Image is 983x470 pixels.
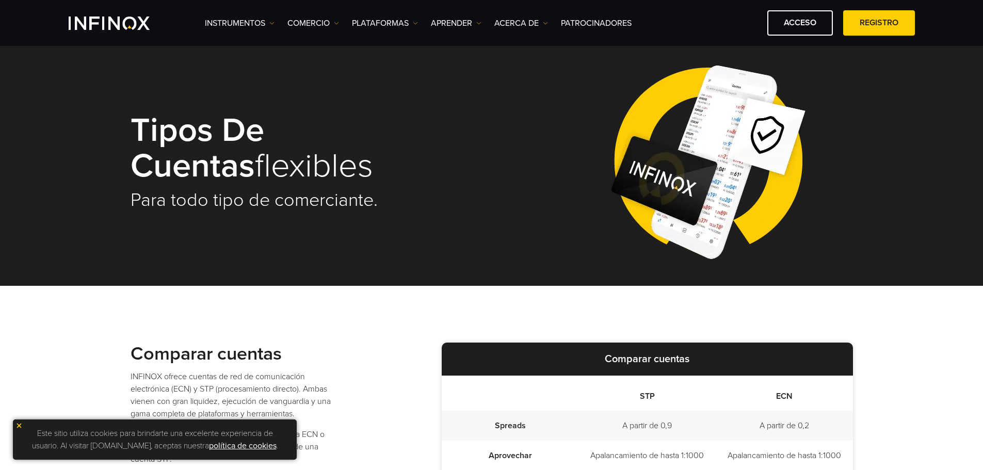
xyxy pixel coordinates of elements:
a: ACERCA DE [494,17,548,29]
font: Apalancamiento de hasta 1:1000 [728,450,841,461]
font: COMERCIO [287,18,330,28]
img: icono de cierre amarillo [15,422,23,429]
font: INFINOX ofrece cuentas de red de comunicación electrónica (ECN) y STP (procesamiento directo). Am... [131,371,331,419]
font: Comparar cuentas [131,343,282,365]
font: ACERCA DE [494,18,539,28]
a: COMERCIO [287,17,339,29]
font: ECN [776,391,793,401]
font: Este sitio utiliza cookies para brindarte una excelente experiencia de usuario. Al visitar [DOMAI... [32,428,273,451]
font: STP [640,391,655,401]
a: REGISTRO [843,10,915,36]
a: PLATAFORMAS [352,17,418,29]
font: Para todo tipo de comerciante. [131,189,378,211]
font: PATROCINADORES [561,18,632,28]
font: flexibles [255,145,373,186]
font: Tipos de cuentas [131,110,264,186]
a: ACCESO [767,10,833,36]
font: Comparar cuentas [605,353,689,365]
a: Aprender [431,17,481,29]
font: Aprovechar [489,450,532,461]
font: PLATAFORMAS [352,18,409,28]
a: PATROCINADORES [561,17,632,29]
a: política de cookies [209,441,277,451]
a: Instrumentos [205,17,275,29]
font: ACCESO [784,18,816,28]
font: A partir de 0,9 [622,421,672,431]
font: Spreads [495,421,526,431]
font: . [277,441,278,451]
font: A partir de 0,2 [760,421,809,431]
font: Instrumentos [205,18,265,28]
a: Logotipo de INFINOX [69,17,174,30]
font: REGISTRO [860,18,898,28]
font: Aprender [431,18,472,28]
font: Apalancamiento de hasta 1:1000 [590,450,704,461]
